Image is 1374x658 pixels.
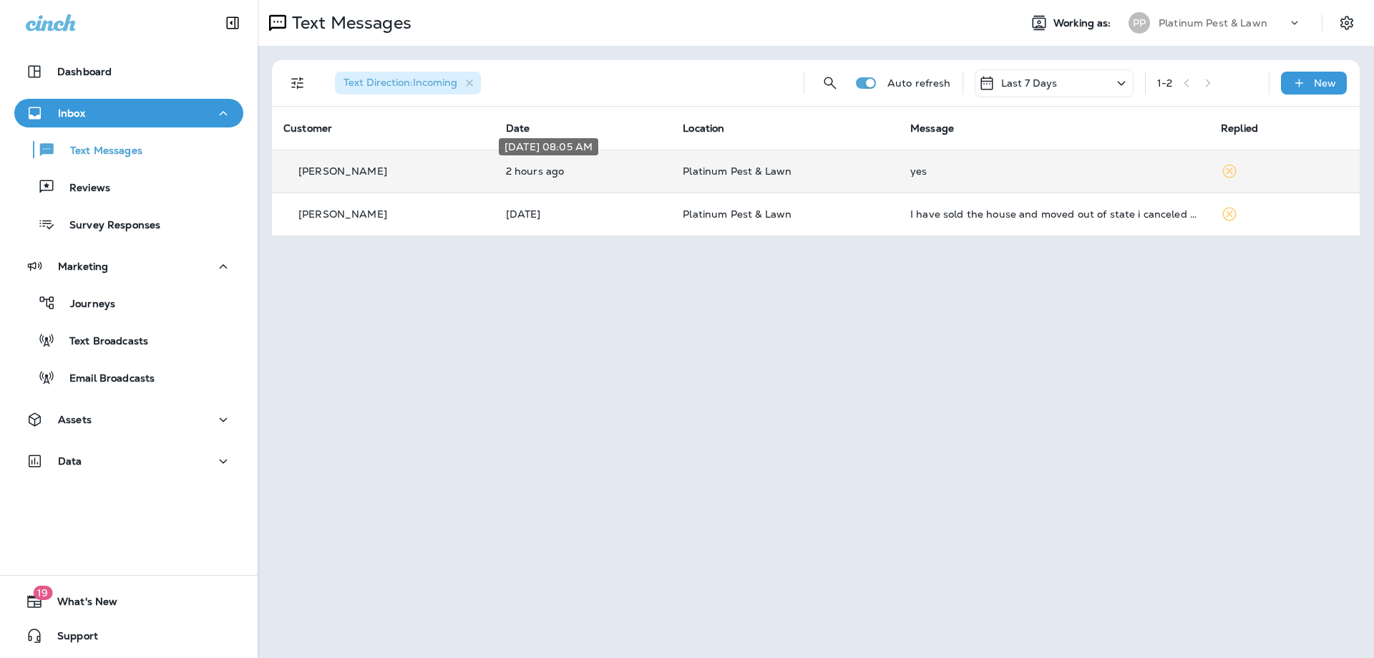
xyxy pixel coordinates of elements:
[56,145,142,158] p: Text Messages
[58,455,82,467] p: Data
[1157,77,1172,89] div: 1 - 2
[910,122,954,135] span: Message
[499,138,598,155] div: [DATE] 08:05 AM
[14,288,243,318] button: Journeys
[683,122,724,135] span: Location
[55,182,110,195] p: Reviews
[1129,12,1150,34] div: PP
[14,57,243,86] button: Dashboard
[14,252,243,281] button: Marketing
[816,69,844,97] button: Search Messages
[283,122,332,135] span: Customer
[1053,17,1114,29] span: Working as:
[1334,10,1360,36] button: Settings
[283,69,312,97] button: Filters
[14,362,243,392] button: Email Broadcasts
[910,165,1198,177] div: yes
[506,165,661,177] p: Aug 21, 2025 08:05 AM
[14,135,243,165] button: Text Messages
[14,621,243,650] button: Support
[910,208,1198,220] div: I have sold the house and moved out of state i canceled the services 2 months ago
[14,209,243,239] button: Survey Responses
[1001,77,1058,89] p: Last 7 Days
[887,77,951,89] p: Auto refresh
[14,172,243,202] button: Reviews
[343,76,457,89] span: Text Direction : Incoming
[14,405,243,434] button: Assets
[57,66,112,77] p: Dashboard
[1221,122,1258,135] span: Replied
[298,165,387,177] p: [PERSON_NAME]
[14,99,243,127] button: Inbox
[55,335,148,349] p: Text Broadcasts
[58,107,85,119] p: Inbox
[506,208,661,220] p: Aug 20, 2025 08:05 AM
[43,630,98,647] span: Support
[14,587,243,616] button: 19What's New
[14,325,243,355] button: Text Broadcasts
[14,447,243,475] button: Data
[335,72,481,95] div: Text Direction:Incoming
[58,414,92,425] p: Assets
[43,596,117,613] span: What's New
[1159,17,1267,29] p: Platinum Pest & Lawn
[55,372,155,386] p: Email Broadcasts
[286,12,411,34] p: Text Messages
[298,208,387,220] p: [PERSON_NAME]
[56,298,115,311] p: Journeys
[683,165,791,178] span: Platinum Pest & Lawn
[1314,77,1336,89] p: New
[33,586,52,600] span: 19
[683,208,791,221] span: Platinum Pest & Lawn
[58,261,108,272] p: Marketing
[213,9,253,37] button: Collapse Sidebar
[55,219,160,233] p: Survey Responses
[506,122,530,135] span: Date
